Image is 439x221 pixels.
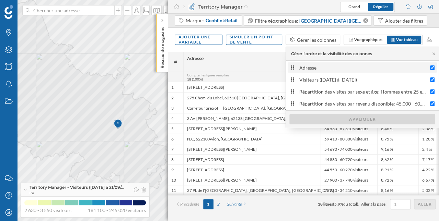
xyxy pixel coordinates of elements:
[183,93,321,103] div: 275 Chem. du Lobel, 62510 [GEOGRAPHIC_DATA], [GEOGRAPHIC_DATA]
[183,164,321,175] div: [STREET_ADDRESS]
[188,3,195,10] img: territory-manager.svg
[226,32,281,48] div: Simuler un point de vente
[171,157,174,162] div: 8
[333,201,334,207] span: (
[299,100,427,107] div: Répartition des visites par revenu disponible: 45.000 - 60.000 € ([DATE] à [DATE])
[321,134,377,144] div: 59 410 - 80 380 visiteurs
[373,4,388,9] span: Régulier
[299,64,427,71] div: Adresse
[171,116,174,121] div: 4
[159,24,166,69] p: Réseau de magasins
[377,164,418,175] div: 8,91 %
[24,207,71,214] span: 2 630 - 3 550 visiteurs
[183,185,321,195] div: 37 Pl. de l'[GEOGRAPHIC_DATA], [GEOGRAPHIC_DATA], [GEOGRAPHIC_DATA]
[321,175,377,185] div: 27 900 - 37 740 visiteurs
[299,17,362,24] span: [GEOGRAPHIC_DATA] ([GEOGRAPHIC_DATA])
[430,77,435,82] input: Visiteurs ([DATE] à [DATE])
[183,144,321,154] div: [STREET_ADDRESS][PERSON_NAME]
[183,3,248,10] div: Territory Manager
[377,134,418,144] div: 8,75 %
[175,32,222,48] div: Ajouter une variable
[183,123,321,134] div: [STREET_ADDRESS][PERSON_NAME]
[377,185,418,195] div: 8,16 %
[377,123,418,134] div: 8,46 %
[187,56,204,61] span: Adresse
[255,18,298,24] span: Filtre géographique:
[321,144,377,154] div: 54 690 - 74 000 visiteurs
[171,177,176,183] div: 10
[171,126,174,132] div: 5
[321,123,377,134] div: 64 530 - 87 310 visiteurs
[88,207,146,214] span: 181 100 - 245 020 visiteurs
[171,188,176,193] div: 11
[171,136,174,142] div: 6
[430,101,435,106] input: Répartition des visites par revenu disponible: 45.000 - 60.000 € ([DATE] à [DATE])
[171,59,180,65] span: #
[334,201,343,207] span: 5,9%
[323,201,333,207] span: lignes
[187,77,203,81] span: 18 (100%)
[30,191,124,195] span: Iris
[343,201,359,207] span: du total).
[299,76,427,83] div: Visiteurs ([DATE] à [DATE])
[430,89,435,94] input: Répartition des visites par sexe et âge: Hommes entre 25 et 41 ans ([DATE] à [DATE])
[171,167,174,173] div: 9
[14,5,39,11] span: Support
[114,117,122,131] img: Marker
[377,154,418,164] div: 8,62 %
[171,147,174,152] div: 7
[291,51,372,57] div: Gérer l'ordre et la visibilité des colonnes
[187,73,229,77] span: Compter les lignes remplies
[318,201,323,207] span: 18
[185,17,238,24] div: Marque:
[171,95,174,101] div: 2
[171,85,174,90] div: 1
[299,88,427,95] div: Répartition des visites par sexe et âge: Hommes entre 25 et 41 ans ([DATE] à [DATE])
[377,144,418,154] div: 9,16 %
[321,164,377,175] div: 44 550 - 60 270 visiteurs
[183,103,321,113] div: Carrefour area of [GEOGRAPHIC_DATA], [GEOGRAPHIC_DATA]. de l'Europe, 62120 [GEOGRAPHIC_DATA], [GE...
[297,36,336,44] div: Gérer les colonnes
[171,106,174,111] div: 3
[183,154,321,164] div: [STREET_ADDRESS]
[321,185,377,195] div: 25 280 - 34 210 visiteurs
[205,17,237,24] span: GeoblinkRetail
[183,134,321,144] div: N.C, 62210 Avion, [GEOGRAPHIC_DATA]
[183,113,321,123] div: 3 Av. [PERSON_NAME], 62138 [GEOGRAPHIC_DATA], [GEOGRAPHIC_DATA]
[4,5,13,19] img: Logo Geoblink
[183,82,321,93] div: [STREET_ADDRESS]
[183,175,321,185] div: [STREET_ADDRESS][PERSON_NAME]
[396,37,418,42] span: Vue tableau
[377,175,418,185] div: 8,72 %
[348,4,360,9] span: Grand
[385,17,423,24] div: Ajouter des filtres
[430,65,435,70] input: Adresse
[321,154,377,164] div: 44 880 - 60 720 visiteurs
[361,201,386,207] span: Aller à la page:
[30,184,124,191] span: Territory Manager - Visiteurs ([DATE] à 21/09/…
[354,37,382,42] span: Vue graphiques
[392,201,408,208] input: 1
